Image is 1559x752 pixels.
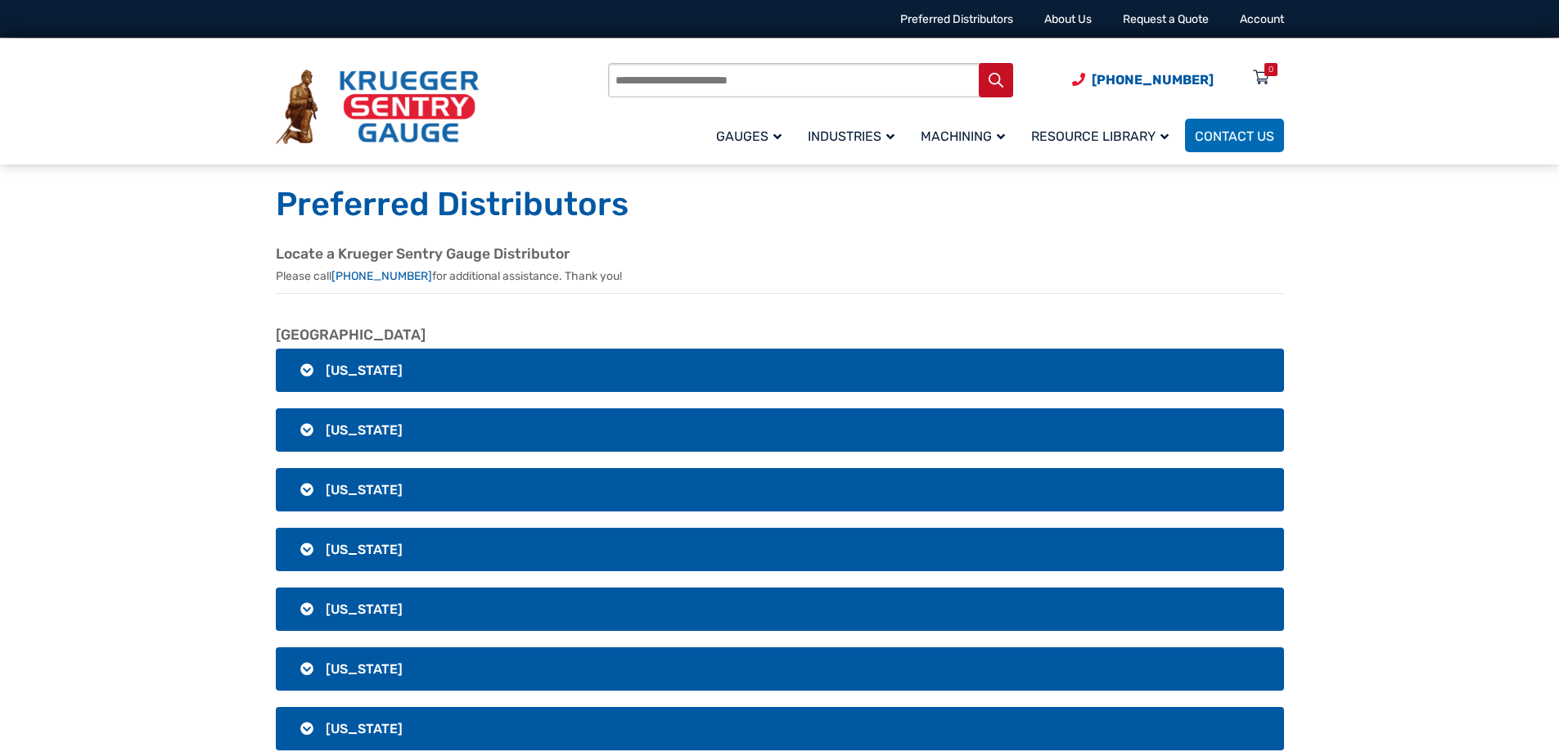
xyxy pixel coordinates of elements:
div: 0 [1268,63,1273,76]
a: Account [1240,12,1284,26]
h2: [GEOGRAPHIC_DATA] [276,326,1284,344]
p: Please call for additional assistance. Thank you! [276,268,1284,285]
span: [US_STATE] [326,422,403,438]
span: [US_STATE] [326,482,403,498]
h1: Preferred Distributors [276,184,1284,225]
a: Machining [911,116,1021,155]
a: About Us [1044,12,1092,26]
span: [US_STATE] [326,721,403,736]
a: Resource Library [1021,116,1185,155]
img: Krueger Sentry Gauge [276,70,479,145]
span: [US_STATE] [326,661,403,677]
a: Request a Quote [1123,12,1209,26]
span: Machining [921,128,1005,144]
h2: Locate a Krueger Sentry Gauge Distributor [276,245,1284,263]
span: [US_STATE] [326,601,403,617]
span: Resource Library [1031,128,1169,144]
span: [US_STATE] [326,362,403,378]
span: [US_STATE] [326,542,403,557]
span: Industries [808,128,894,144]
a: Industries [798,116,911,155]
span: [PHONE_NUMBER] [1092,72,1214,88]
a: [PHONE_NUMBER] [331,269,432,283]
span: Contact Us [1195,128,1274,144]
a: Preferred Distributors [900,12,1013,26]
a: Gauges [706,116,798,155]
span: Gauges [716,128,782,144]
a: Contact Us [1185,119,1284,152]
a: Phone Number (920) 434-8860 [1072,70,1214,90]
